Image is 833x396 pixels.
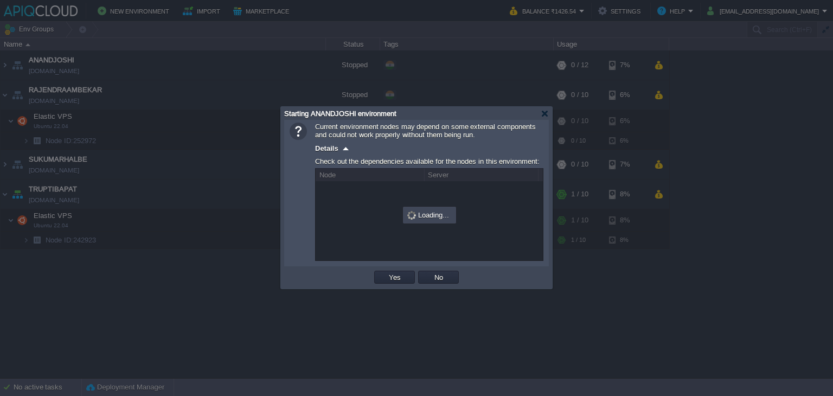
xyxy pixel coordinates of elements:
div: Check out the dependencies available for the nodes in this environment: [315,155,543,168]
span: Starting ANANDJOSHI environment [284,110,396,118]
button: Yes [386,272,404,282]
span: Current environment nodes may depend on some external components and could not work properly with... [315,123,536,139]
button: No [431,272,446,282]
span: Details [315,144,338,152]
div: Loading... [404,208,455,222]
